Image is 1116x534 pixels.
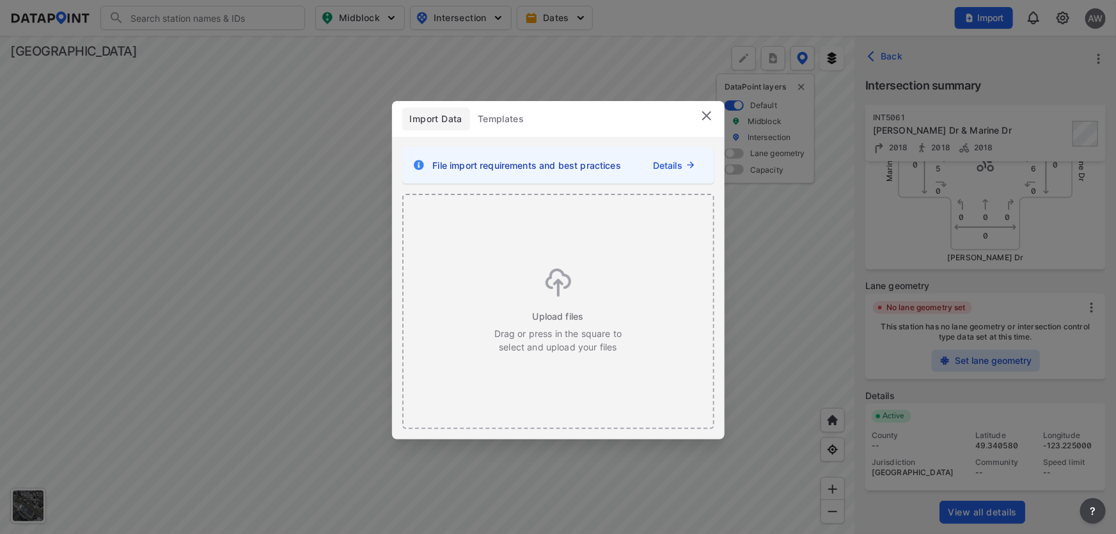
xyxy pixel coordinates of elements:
a: Details [653,159,682,172]
span: Import Data [410,113,462,125]
span: Upload files [533,310,584,323]
div: full width tabs example [402,107,532,130]
button: more [1080,498,1106,524]
span: Templates [478,113,524,125]
img: close.efbf2170.svg [699,108,714,123]
span: ? [1088,503,1098,519]
img: gPwVcByDcdB9YAAAAASUVORK5CYII= [546,269,571,297]
p: Drag or press in the square to select and upload your files [494,327,623,354]
span: File import requirements and best practices [433,159,621,172]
